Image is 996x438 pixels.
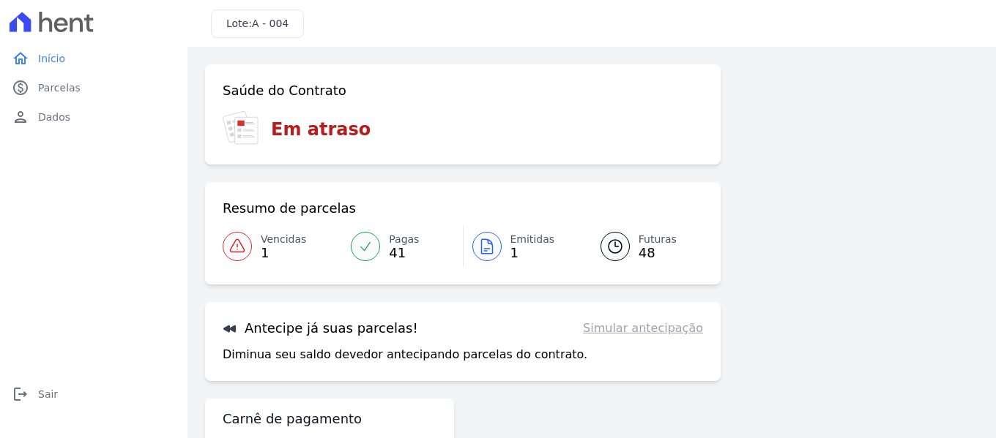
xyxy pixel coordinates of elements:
[261,247,306,259] span: 1
[223,82,346,99] h3: Saúde do Contrato
[389,232,419,247] span: Pagas
[223,226,342,267] a: Vencidas 1
[223,320,418,337] h3: Antecipe já suas parcelas!
[223,410,362,428] h3: Carnê de pagamento
[223,346,587,363] p: Diminua seu saldo devedor antecipando parcelas do contrato.
[389,247,419,259] span: 41
[38,387,58,401] span: Sair
[12,108,29,126] i: person
[6,73,182,102] a: paidParcelas
[12,385,29,403] i: logout
[583,320,703,337] a: Simular antecipação
[271,116,371,143] h3: Em atraso
[342,226,462,267] a: Pagas 41
[510,247,555,259] span: 1
[38,51,65,66] span: Início
[38,80,81,95] span: Parcelas
[223,200,356,217] h3: Resumo de parcelas
[252,18,289,29] span: A - 004
[464,226,583,267] a: Emitidas 1
[261,232,306,247] span: Vencidas
[583,226,703,267] a: Futuras 48
[12,79,29,97] i: paid
[6,102,182,132] a: personDados
[226,16,289,31] h3: Lote:
[6,44,182,73] a: homeInício
[38,110,70,124] span: Dados
[12,50,29,67] i: home
[639,232,677,247] span: Futuras
[6,380,182,409] a: logoutSair
[510,232,555,247] span: Emitidas
[639,247,677,259] span: 48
